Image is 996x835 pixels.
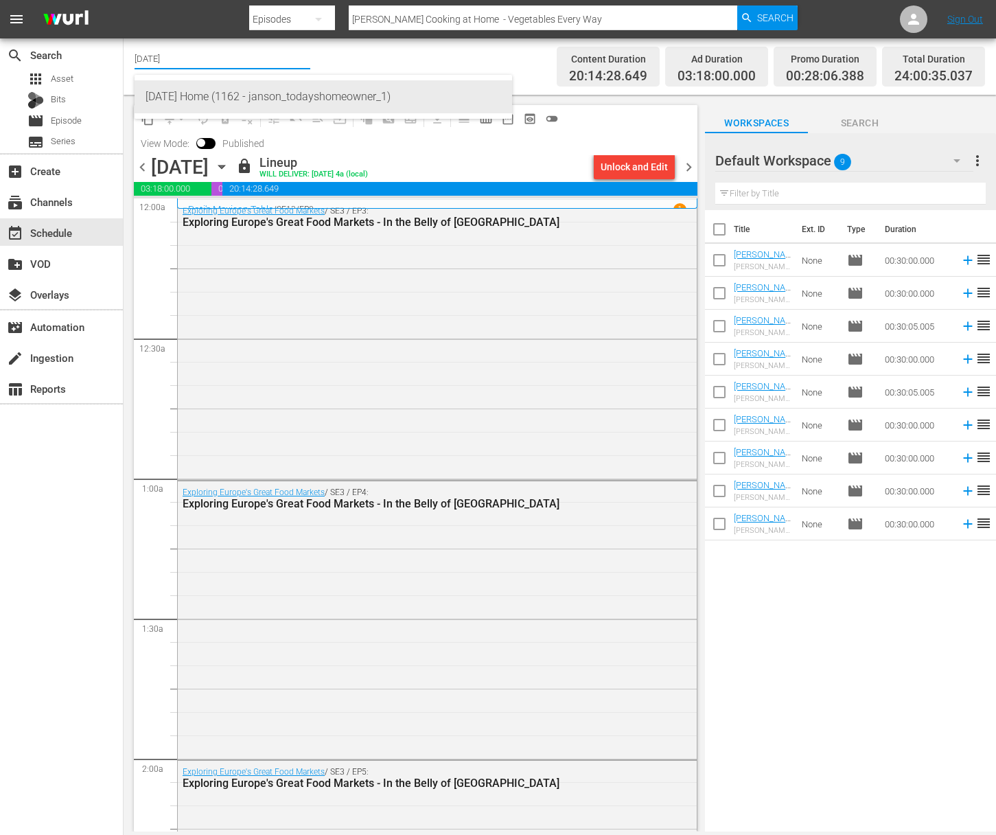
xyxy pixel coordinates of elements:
[975,515,992,531] span: reorder
[975,284,992,301] span: reorder
[969,144,986,177] button: more_vert
[51,114,82,128] span: Episode
[960,516,975,531] svg: Add to Schedule
[734,447,791,499] a: [PERSON_NAME] Cooking at Home - Warming Fall Flavors_NEW
[877,210,959,249] th: Duration
[879,244,955,277] td: 00:30:00.000
[734,361,791,370] div: [PERSON_NAME] Cooking at Home - Simply Seafood
[259,155,368,170] div: Lineup
[975,251,992,268] span: reorder
[879,474,955,507] td: 00:30:00.000
[51,135,76,148] span: Series
[134,182,211,196] span: 03:18:00.000
[796,244,841,277] td: None
[183,206,620,229] div: / SE3 / EP3:
[569,49,647,69] div: Content Duration
[196,138,206,148] span: Toggle to switch from Published to Draft view.
[734,513,791,564] a: [PERSON_NAME] Cooking at Home - Lavish Indulgences_NEW
[975,383,992,400] span: reorder
[183,777,620,790] div: Exploring Europe's Great Food Markets - In the Belly of [GEOGRAPHIC_DATA]
[796,343,841,376] td: None
[847,252,864,268] span: Episode
[236,158,253,174] span: lock
[796,442,841,474] td: None
[975,317,992,334] span: reorder
[975,416,992,433] span: reorder
[545,112,559,126] span: toggle_off
[879,442,955,474] td: 00:30:00.000
[786,69,864,84] span: 00:28:06.388
[796,507,841,540] td: None
[601,155,668,179] div: Unlock and Edit
[879,277,955,310] td: 00:30:00.000
[7,350,23,367] span: Ingestion
[879,409,955,442] td: 00:30:00.000
[960,352,975,367] svg: Add to Schedule
[834,148,851,176] span: 9
[975,350,992,367] span: reorder
[734,427,791,436] div: [PERSON_NAME] Cooking at Home - Springtime Favorites
[734,348,791,400] a: [PERSON_NAME] Cooking at Home - Simply Seafood_NEW
[51,93,66,106] span: Bits
[734,493,791,502] div: [PERSON_NAME] Cooking at Home - Fruit Deserts
[796,474,841,507] td: None
[894,49,973,69] div: Total Duration
[151,156,209,179] div: [DATE]
[7,163,23,180] span: Create
[222,182,697,196] span: 20:14:28.649
[677,69,756,84] span: 03:18:00.000
[677,205,682,214] p: 1
[796,409,841,442] td: None
[960,253,975,268] svg: Add to Schedule
[183,206,325,216] a: Exploring Europe's Great Food Markets
[7,381,23,398] span: Reports
[33,3,99,36] img: ans4CAIJ8jUAAAAAAAAAAAAAAAAAAAAAAAAgQb4GAAAAAAAAAAAAAAAAAAAAAAAAJMjXAAAAAAAAAAAAAAAAAAAAAAAAgAT5G...
[786,49,864,69] div: Promo Duration
[794,210,839,249] th: Ext. ID
[134,159,151,176] span: chevron_left
[796,277,841,310] td: None
[216,138,271,149] span: Published
[183,767,325,777] a: Exploring Europe's Great Food Markets
[960,385,975,400] svg: Add to Schedule
[960,450,975,466] svg: Add to Schedule
[839,210,877,249] th: Type
[960,286,975,301] svg: Add to Schedule
[519,108,541,130] span: View Backup
[51,72,73,86] span: Asset
[960,319,975,334] svg: Add to Schedule
[183,488,325,497] a: Exploring Europe's Great Food Markets
[705,115,808,132] span: Workspaces
[975,482,992,499] span: reorder
[734,526,791,535] div: [PERSON_NAME] Cooking at Home - Lavish Indulgences
[879,310,955,343] td: 00:30:05.005
[277,205,299,214] p: SE13 /
[183,216,620,229] div: Exploring Europe's Great Food Markets - In the Belly of [GEOGRAPHIC_DATA]
[847,384,864,400] span: Episode
[847,483,864,499] span: Episode
[734,249,791,311] a: [PERSON_NAME] Cooking at Home - Vegetables Every Way_NEW
[541,108,563,130] span: 24 hours Lineup View is OFF
[847,450,864,466] span: Episode
[847,516,864,532] span: Episode
[211,182,222,196] span: 00:28:06.388
[734,394,791,403] div: [PERSON_NAME] Cooking at Home - Eggs-quisite Eggs
[894,69,973,84] span: 24:00:35.037
[7,225,23,242] span: Schedule
[7,256,23,273] span: VOD
[594,155,675,179] button: Unlock and Edit
[734,262,791,271] div: [PERSON_NAME] Cooking at Home - Vegetables Every Way
[569,69,647,84] span: 20:14:28.649
[7,194,23,211] span: Channels
[27,71,44,87] span: Asset
[960,417,975,433] svg: Add to Schedule
[737,5,798,30] button: Search
[183,767,620,790] div: / SE3 / EP5:
[808,115,911,132] span: Search
[757,5,794,30] span: Search
[847,285,864,301] span: Episode
[8,11,25,27] span: menu
[183,497,620,510] div: Exploring Europe's Great Food Markets - In the Belly of [GEOGRAPHIC_DATA]
[27,113,44,129] span: Episode
[734,328,791,337] div: [PERSON_NAME] Cooking at Home - Some Classics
